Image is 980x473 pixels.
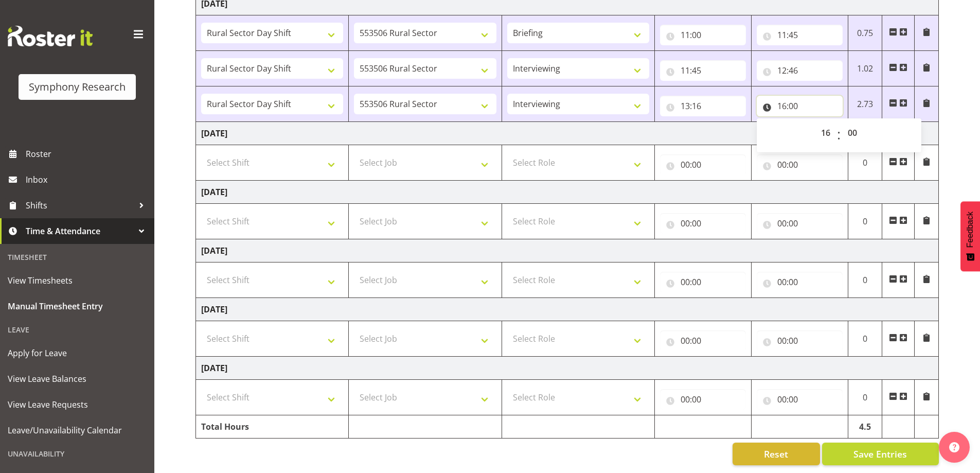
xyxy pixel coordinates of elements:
[757,154,843,175] input: Click to select...
[8,26,93,46] img: Rosterit website logo
[660,272,746,292] input: Click to select...
[660,96,746,116] input: Click to select...
[196,239,939,262] td: [DATE]
[837,122,841,148] span: :
[848,145,882,181] td: 0
[196,415,349,439] td: Total Hours
[660,389,746,410] input: Click to select...
[733,443,820,465] button: Reset
[8,371,147,387] span: View Leave Balances
[966,212,975,248] span: Feedback
[757,25,843,45] input: Click to select...
[196,122,939,145] td: [DATE]
[660,213,746,234] input: Click to select...
[848,51,882,86] td: 1.02
[3,366,152,392] a: View Leave Balances
[3,340,152,366] a: Apply for Leave
[3,319,152,340] div: Leave
[8,397,147,412] span: View Leave Requests
[848,15,882,51] td: 0.75
[848,321,882,357] td: 0
[848,262,882,298] td: 0
[26,146,149,162] span: Roster
[8,423,147,438] span: Leave/Unavailability Calendar
[26,198,134,213] span: Shifts
[960,201,980,271] button: Feedback - Show survey
[660,25,746,45] input: Click to select...
[660,154,746,175] input: Click to select...
[660,330,746,351] input: Click to select...
[848,415,882,439] td: 4.5
[3,247,152,268] div: Timesheet
[848,86,882,122] td: 2.73
[848,380,882,415] td: 0
[3,293,152,319] a: Manual Timesheet Entry
[764,447,788,461] span: Reset
[848,204,882,239] td: 0
[757,389,843,410] input: Click to select...
[822,443,939,465] button: Save Entries
[949,442,959,452] img: help-xxl-2.png
[660,60,746,81] input: Click to select...
[3,392,152,417] a: View Leave Requests
[757,60,843,81] input: Click to select...
[757,272,843,292] input: Click to select...
[3,417,152,443] a: Leave/Unavailability Calendar
[757,330,843,351] input: Click to select...
[196,357,939,380] td: [DATE]
[26,172,149,187] span: Inbox
[3,268,152,293] a: View Timesheets
[853,447,907,461] span: Save Entries
[196,298,939,321] td: [DATE]
[8,273,147,288] span: View Timesheets
[757,96,843,116] input: Click to select...
[757,213,843,234] input: Click to select...
[8,299,147,314] span: Manual Timesheet Entry
[26,223,134,239] span: Time & Attendance
[3,443,152,464] div: Unavailability
[29,79,126,95] div: Symphony Research
[196,181,939,204] td: [DATE]
[8,345,147,361] span: Apply for Leave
